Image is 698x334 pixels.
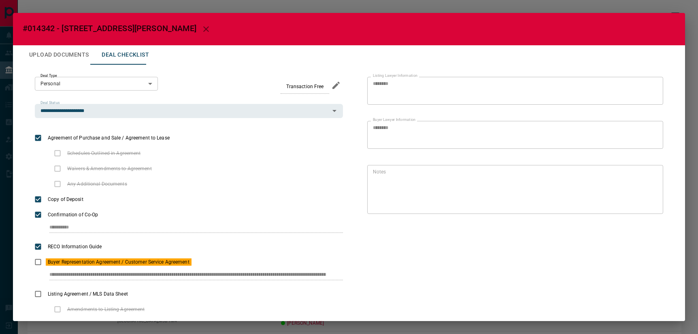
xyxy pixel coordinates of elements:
[373,80,654,101] textarea: text field
[373,169,654,211] textarea: text field
[373,117,416,123] label: Buyer Lawyer Information
[65,165,154,172] span: Waivers & Amendments to Agreement
[40,73,57,78] label: Deal Type
[46,243,104,250] span: RECO Information Guide
[35,77,158,91] div: Personal
[373,125,654,146] textarea: text field
[49,270,326,280] input: checklist input
[40,100,60,106] label: Deal Status
[65,180,129,188] span: Any Additional Documents
[65,306,147,313] span: Amendments to Listing Agreement
[95,45,155,65] button: Deal Checklist
[46,258,192,266] span: Buyer Representation Agreement / Customer Service Agreement
[46,290,130,298] span: Listing Agreement / MLS Data Sheet
[65,150,143,157] span: Schedules Outlined in Agreement
[329,105,340,116] button: Open
[23,23,196,33] span: #014342 - [STREET_ADDRESS][PERSON_NAME]
[46,211,100,218] span: Confirmation of Co-Op
[46,134,172,142] span: Agreement of Purchase and Sale / Agreement to Lease
[373,73,417,78] label: Listing Lawyer Information
[329,78,343,92] button: edit
[49,222,326,233] input: checklist input
[46,196,85,203] span: Copy of Deposit
[23,45,95,65] button: Upload Documents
